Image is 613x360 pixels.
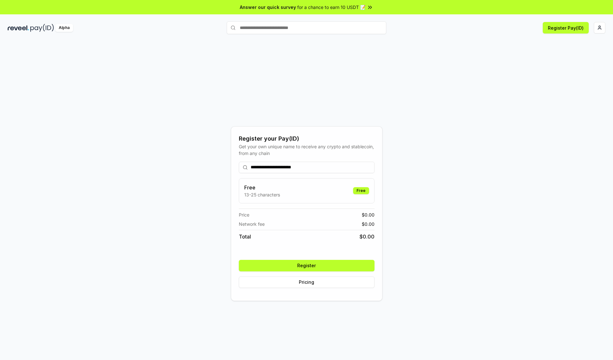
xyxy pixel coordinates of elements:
[297,4,366,11] span: for a chance to earn 10 USDT 📝
[362,221,375,227] span: $ 0.00
[8,24,29,32] img: reveel_dark
[359,233,375,240] span: $ 0.00
[362,211,375,218] span: $ 0.00
[30,24,54,32] img: pay_id
[244,184,280,191] h3: Free
[239,221,265,227] span: Network fee
[239,276,375,288] button: Pricing
[543,22,589,33] button: Register Pay(ID)
[353,187,369,194] div: Free
[239,143,375,157] div: Get your own unique name to receive any crypto and stablecoin, from any chain
[239,233,251,240] span: Total
[55,24,73,32] div: Alpha
[240,4,296,11] span: Answer our quick survey
[239,211,249,218] span: Price
[239,260,375,271] button: Register
[239,134,375,143] div: Register your Pay(ID)
[244,191,280,198] p: 13-25 characters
